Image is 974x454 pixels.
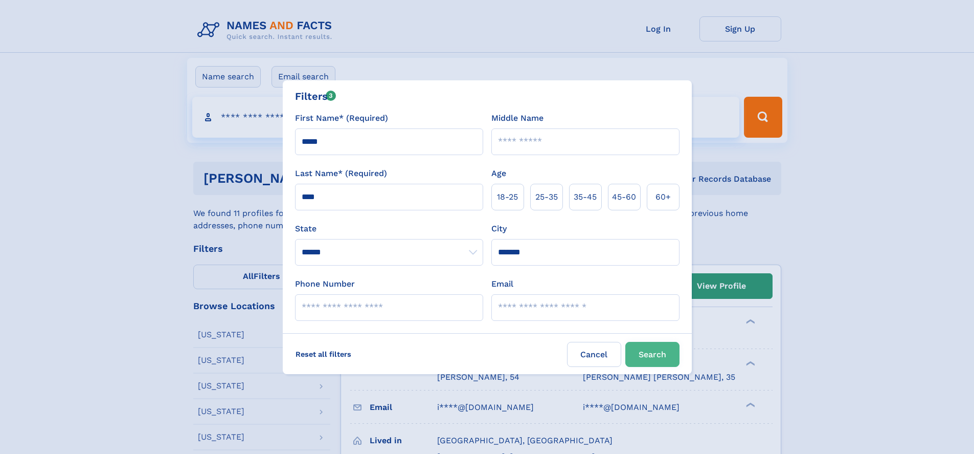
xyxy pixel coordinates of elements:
[295,167,387,180] label: Last Name* (Required)
[295,223,483,235] label: State
[491,278,513,290] label: Email
[535,191,558,203] span: 25‑35
[497,191,518,203] span: 18‑25
[295,89,336,104] div: Filters
[289,342,358,366] label: Reset all filters
[625,342,679,367] button: Search
[574,191,597,203] span: 35‑45
[491,112,543,124] label: Middle Name
[612,191,636,203] span: 45‑60
[295,278,355,290] label: Phone Number
[295,112,388,124] label: First Name* (Required)
[491,167,506,180] label: Age
[567,342,621,367] label: Cancel
[655,191,671,203] span: 60+
[491,223,507,235] label: City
